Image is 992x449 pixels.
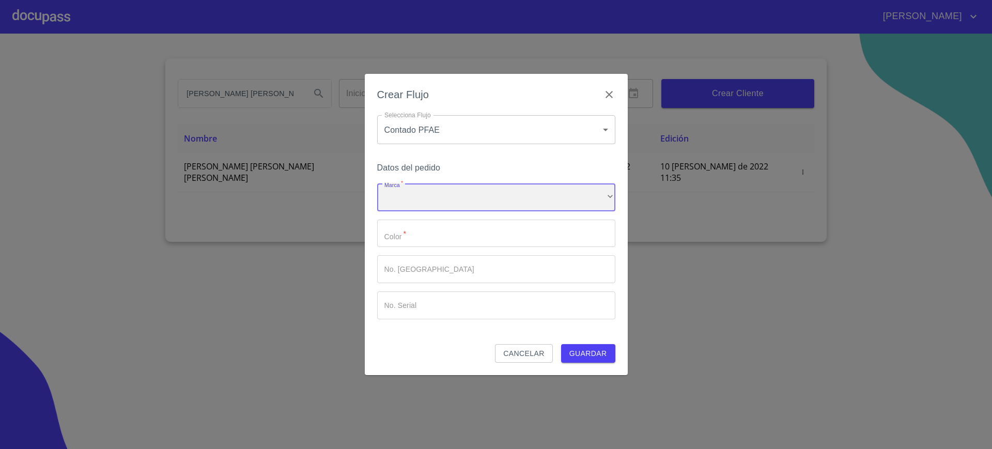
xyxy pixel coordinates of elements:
button: Guardar [561,344,615,363]
h6: Datos del pedido [377,161,615,175]
div: Contado PFAE [377,115,615,144]
h6: Crear Flujo [377,86,429,103]
button: Cancelar [495,344,552,363]
span: Guardar [569,347,607,360]
div: ​ [377,183,615,211]
span: Cancelar [503,347,544,360]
